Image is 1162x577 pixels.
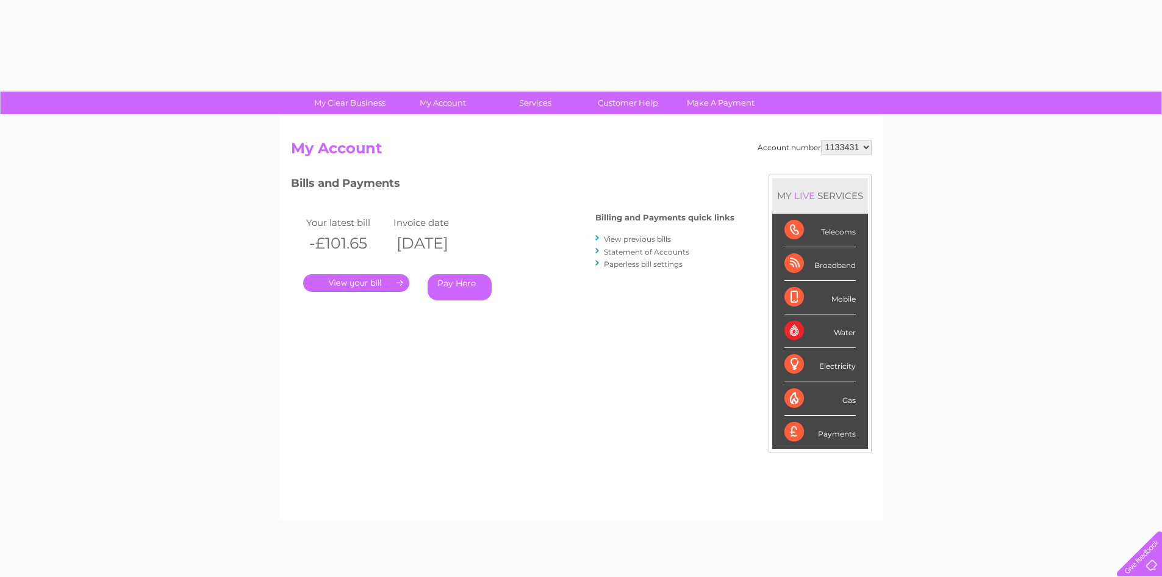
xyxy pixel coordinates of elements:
a: Statement of Accounts [604,247,689,256]
a: . [303,274,409,292]
h4: Billing and Payments quick links [595,213,734,222]
a: Make A Payment [670,92,771,114]
a: Services [485,92,586,114]
a: My Account [392,92,493,114]
th: -£101.65 [303,231,391,256]
div: Gas [784,382,856,416]
td: Your latest bill [303,214,391,231]
a: Paperless bill settings [604,259,683,269]
div: Broadband [784,247,856,281]
div: Telecoms [784,214,856,247]
a: My Clear Business [299,92,400,114]
div: Mobile [784,281,856,314]
a: Pay Here [428,274,492,300]
a: Customer Help [578,92,678,114]
a: View previous bills [604,234,671,244]
div: Electricity [784,348,856,382]
td: Invoice date [390,214,478,231]
h3: Bills and Payments [291,175,734,196]
div: Water [784,314,856,348]
th: [DATE] [390,231,478,256]
div: Account number [758,140,872,154]
div: LIVE [792,190,817,201]
h2: My Account [291,140,872,163]
div: MY SERVICES [772,178,868,213]
div: Payments [784,416,856,449]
